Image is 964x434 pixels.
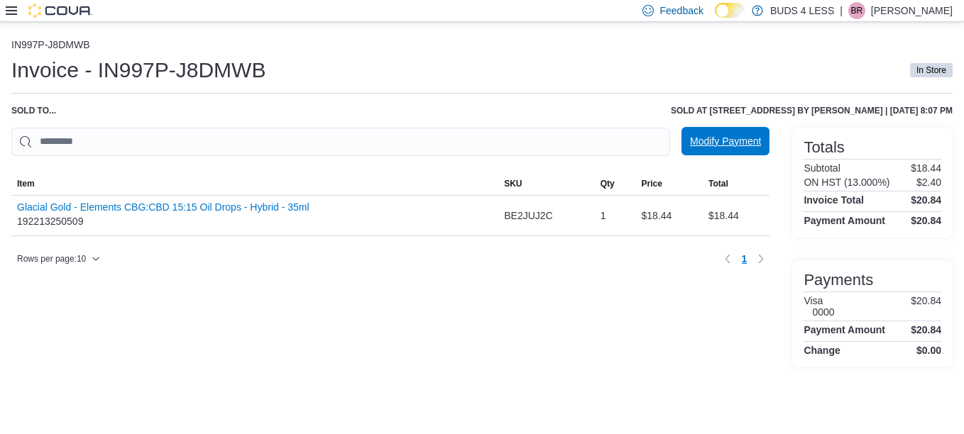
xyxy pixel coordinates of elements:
h1: Invoice - IN997P-J8DMWB [11,56,265,84]
span: BR [851,2,863,19]
h4: $0.00 [916,345,941,356]
button: Modify Payment [681,127,769,155]
span: Total [708,178,728,189]
button: SKU [498,172,595,195]
h3: Totals [804,139,844,156]
p: $2.40 [916,177,941,188]
span: Price [642,178,662,189]
h4: Payment Amount [804,324,885,335]
span: SKU [504,178,522,189]
h4: $20.84 [911,215,941,226]
button: Next page [752,250,769,267]
nav: Pagination for table: MemoryTable from EuiInMemoryTable [719,247,770,270]
button: Page 1 of 1 [736,247,753,270]
span: In Store [910,63,953,77]
h6: Visa [804,295,834,306]
span: Modify Payment [690,134,761,148]
h4: $20.84 [911,324,941,335]
span: BE2JUJ2C [504,207,552,224]
img: Cova [28,4,92,18]
button: Price [636,172,703,195]
div: Braden Renwick [848,2,865,19]
span: In Store [916,64,946,77]
p: $18.44 [911,162,941,174]
button: Item [11,172,498,195]
h6: Subtotal [804,162,840,174]
p: [PERSON_NAME] [871,2,953,19]
p: BUDS 4 LESS [770,2,834,19]
button: Qty [595,172,636,195]
span: Rows per page : 10 [17,253,86,265]
span: Feedback [659,4,703,18]
button: Total [703,172,769,195]
button: Previous page [719,250,736,267]
div: $18.44 [703,201,769,230]
input: This is a search bar. As you type, the results lower in the page will automatically filter. [11,128,670,156]
h3: Payments [804,272,873,289]
button: Rows per page:10 [11,250,106,267]
div: $18.44 [636,201,703,230]
button: Glacial Gold - Elements CBG:CBD 15:15 Oil Drops - Hybrid - 35ml [17,201,310,213]
h6: Sold at [STREET_ADDRESS] by [PERSON_NAME] | [DATE] 8:07 PM [671,105,953,116]
div: 192213250509 [17,201,310,230]
ul: Pagination for table: MemoryTable from EuiInMemoryTable [736,247,753,270]
span: Item [17,178,35,189]
span: Qty [601,178,615,189]
button: IN997P-J8DMWB [11,39,89,50]
nav: An example of EuiBreadcrumbs [11,39,953,53]
h4: Change [804,345,840,356]
h4: $20.84 [911,194,941,206]
h6: ON HST (13.000%) [804,177,889,188]
span: 1 [742,252,747,266]
h4: Payment Amount [804,215,885,226]
div: Sold to ... [11,105,56,116]
div: 1 [595,201,636,230]
p: | [840,2,843,19]
h6: 0000 [812,306,834,318]
h4: Invoice Total [804,194,864,206]
p: $20.84 [911,295,941,318]
input: Dark Mode [715,3,745,18]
